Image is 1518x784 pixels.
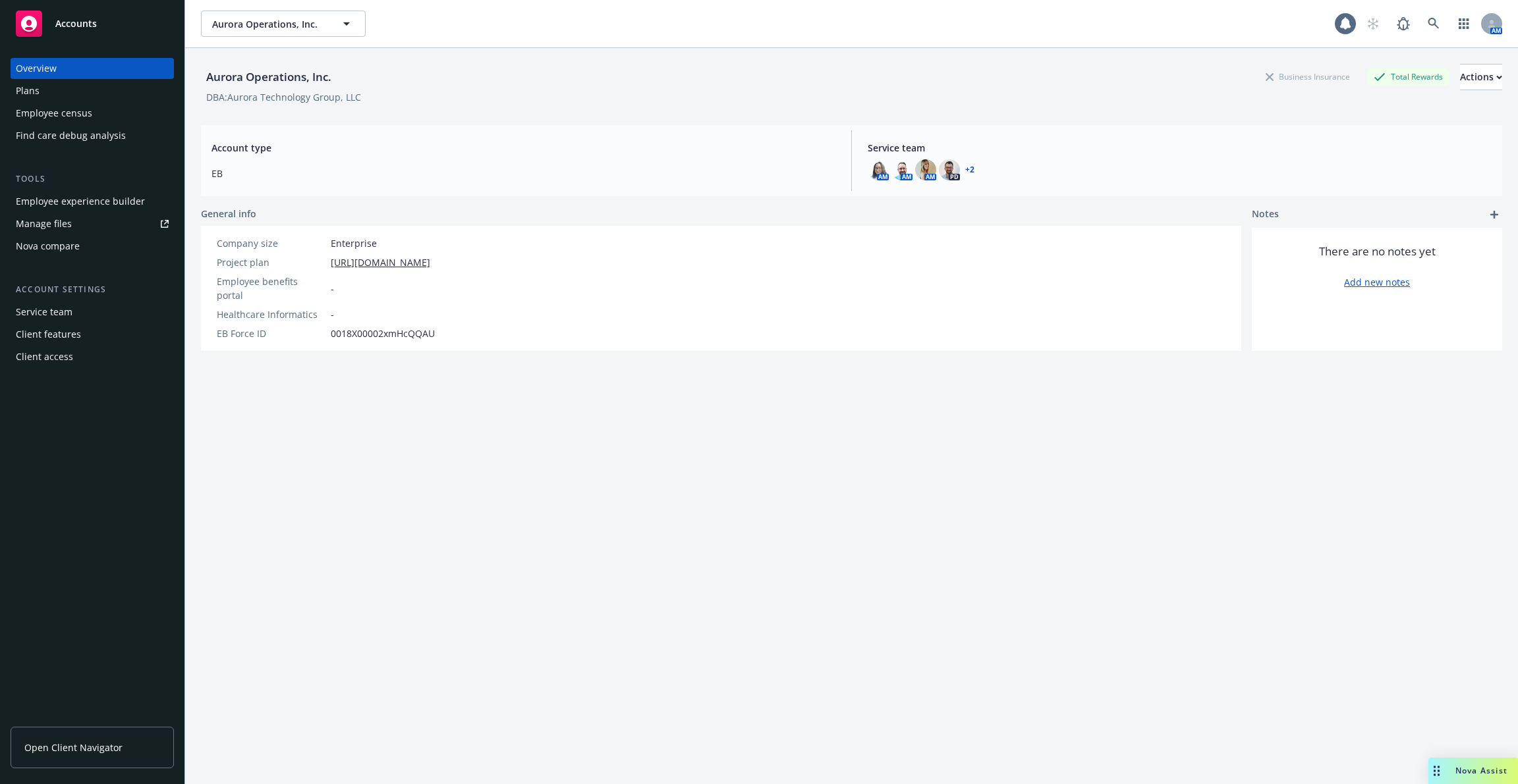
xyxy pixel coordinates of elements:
div: Project plan [217,255,325,269]
div: Company size [217,236,325,250]
span: Open Client Navigator [24,741,123,754]
div: Client features [16,324,81,345]
span: Account type [211,141,835,155]
div: Service team [16,301,72,323]
span: - [331,282,334,296]
a: Plans [11,80,174,101]
div: Business Insurance [1259,68,1357,85]
div: Overview [16,58,57,79]
a: Employee experience builder [11,191,174,212]
a: Add new notes [1344,275,1410,289]
div: Tools [11,172,174,186]
a: add [1486,207,1502,222]
div: Client access [16,346,73,367]
img: photo [891,159,913,180]
a: +2 [965,166,974,174]
span: General info [201,207,256,221]
span: Enterprise [331,236,377,250]
div: DBA: Aurora Technology Group, LLC [206,90,361,104]
span: Service team [868,141,1492,155]
a: Report a Bug [1390,11,1417,37]
a: Manage files [11,213,174,234]
img: photo [868,159,889,180]
img: photo [939,159,960,180]
div: Actions [1460,65,1502,90]
img: photo [915,159,936,180]
div: Find care debug analysis [16,125,126,146]
div: Total Rewards [1367,68,1449,85]
a: Service team [11,301,174,323]
span: Nova Assist [1455,765,1507,776]
a: Employee census [11,103,174,124]
a: Client access [11,346,174,367]
a: Overview [11,58,174,79]
div: Employee experience builder [16,191,145,212]
div: Employee census [16,103,92,124]
button: Aurora Operations, Inc. [201,11,366,37]
a: Accounts [11,5,174,42]
a: Find care debug analysis [11,125,174,146]
span: - [331,307,334,321]
span: Accounts [55,18,97,29]
div: Plans [16,80,40,101]
a: Nova compare [11,236,174,257]
div: Healthcare Informatics [217,307,325,321]
div: Account settings [11,283,174,296]
a: Client features [11,324,174,345]
div: Drag to move [1428,758,1445,784]
div: Manage files [16,213,72,234]
div: Aurora Operations, Inc. [201,68,337,86]
button: Nova Assist [1428,758,1518,784]
a: [URL][DOMAIN_NAME] [331,255,430,269]
span: 0018X00002xmHcQQAU [331,327,435,340]
span: There are no notes yet [1319,244,1436,259]
span: EB [211,167,835,180]
button: Actions [1460,64,1502,90]
span: Aurora Operations, Inc. [212,17,326,31]
div: Employee benefits portal [217,274,325,302]
div: EB Force ID [217,327,325,340]
span: Notes [1252,207,1279,222]
a: Switch app [1451,11,1477,37]
a: Start snowing [1360,11,1386,37]
div: Nova compare [16,236,80,257]
a: Search [1420,11,1447,37]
